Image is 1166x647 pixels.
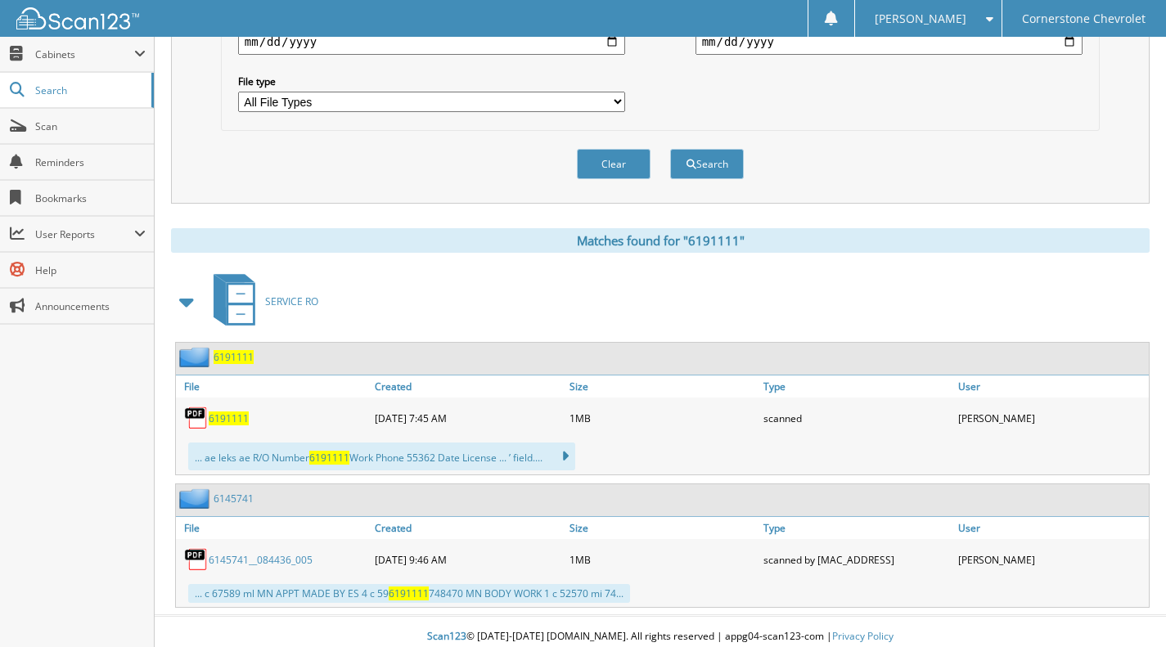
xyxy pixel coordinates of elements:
span: 6191111 [309,451,349,465]
span: Announcements [35,299,146,313]
span: Scan [35,119,146,133]
div: [DATE] 9:46 AM [371,543,565,576]
a: 6145741__084436_005 [209,553,313,567]
img: folder2.png [179,347,214,367]
span: SERVICE RO [265,294,318,308]
span: Reminders [35,155,146,169]
a: Size [565,517,760,539]
span: Cornerstone Chevrolet [1022,14,1146,24]
a: User [954,375,1149,398]
a: File [176,375,371,398]
div: 1MB [565,543,760,576]
a: Type [759,375,954,398]
span: [PERSON_NAME] [875,14,966,24]
a: 6145741 [214,492,254,505]
span: Bookmarks [35,191,146,205]
a: 6191111 [214,350,254,364]
button: Clear [577,149,651,179]
a: File [176,517,371,539]
span: Scan123 [427,629,466,643]
div: ... ae leks ae R/O Number Work Phone 55362 Date License ... ’ field.... [188,443,575,470]
input: start [238,29,626,55]
div: scanned [759,402,954,434]
input: end [696,29,1083,55]
span: 6191111 [389,586,429,600]
span: Search [35,83,143,97]
a: Size [565,375,760,398]
a: User [954,517,1149,539]
img: folder2.png [179,488,214,509]
img: PDF.png [184,547,209,572]
div: ... c 67589 ml MN APPT MADE BY ES 4 c 59 748470 MN BODY WORK 1 c 52570 mi 74... [188,584,630,603]
img: PDF.png [184,406,209,430]
a: 6191111 [209,411,249,425]
div: [DATE] 7:45 AM [371,402,565,434]
a: Privacy Policy [832,629,894,643]
iframe: Chat Widget [1084,568,1166,647]
a: Created [371,517,565,539]
span: Cabinets [35,47,134,61]
span: User Reports [35,227,134,241]
a: Created [371,375,565,398]
span: Help [35,263,146,277]
label: File type [238,74,626,88]
div: scanned by [MAC_ADDRESS] [759,543,954,576]
div: [PERSON_NAME] [954,543,1149,576]
div: Matches found for "6191111" [171,228,1150,253]
button: Search [670,149,744,179]
div: [PERSON_NAME] [954,402,1149,434]
a: SERVICE RO [204,269,318,334]
img: scan123-logo-white.svg [16,7,139,29]
div: 1MB [565,402,760,434]
a: Type [759,517,954,539]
